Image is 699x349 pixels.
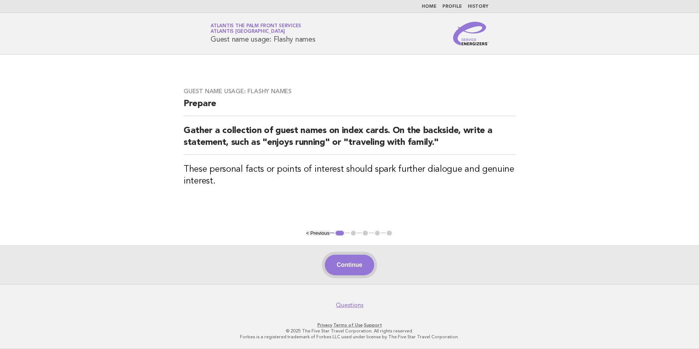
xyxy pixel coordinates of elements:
[334,230,345,237] button: 1
[468,4,488,9] a: History
[211,24,316,43] h1: Guest name usage: Flashy names
[184,164,515,187] h3: These personal facts or points of interest should spark further dialogue and genuine interest.
[184,88,515,95] h3: Guest name usage: Flashy names
[336,301,364,309] a: Questions
[364,322,382,328] a: Support
[442,4,462,9] a: Profile
[422,4,437,9] a: Home
[211,24,301,34] a: Atlantis The Palm Front ServicesAtlantis [GEOGRAPHIC_DATA]
[453,22,488,45] img: Service Energizers
[124,322,575,328] p: · ·
[333,322,363,328] a: Terms of Use
[211,29,285,34] span: Atlantis [GEOGRAPHIC_DATA]
[124,334,575,340] p: Forbes is a registered trademark of Forbes LLC used under license by The Five Star Travel Corpora...
[317,322,332,328] a: Privacy
[184,125,515,155] h2: Gather a collection of guest names on index cards. On the backside, write a statement, such as "e...
[124,328,575,334] p: © 2025 The Five Star Travel Corporation. All rights reserved.
[306,230,329,236] button: < Previous
[184,98,515,116] h2: Prepare
[325,255,374,275] button: Continue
